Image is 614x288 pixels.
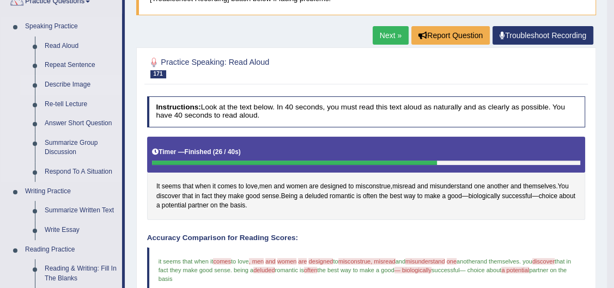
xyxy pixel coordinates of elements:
span: choice about [467,267,502,273]
span: Click to see word definition [363,192,377,201]
span: Click to see word definition [538,192,557,201]
span: that in fact they make good sense [159,258,573,273]
span: Click to see word definition [246,182,258,192]
span: and themselves [477,258,519,265]
span: Click to see word definition [156,182,160,192]
span: and [396,258,405,265]
a: Answer Short Question [40,114,122,133]
span: Click to see word definition [356,192,361,201]
span: designed [308,258,333,265]
span: Click to see word definition [320,182,346,192]
a: Troubleshoot Recording [493,26,593,45]
span: comes [213,258,231,265]
span: one [447,258,457,265]
span: Click to see word definition [430,182,472,192]
b: 26 / 40s [215,148,239,156]
a: Writing Practice [20,182,122,201]
span: Click to see word definition [392,182,415,192]
span: Click to see word definition [262,192,279,201]
span: successful [431,267,460,273]
span: to [333,258,338,265]
span: Click to see word definition [502,192,532,201]
span: romantic is [275,267,303,273]
a: Reading & Writing: Fill In The Blanks [40,259,122,288]
a: Read Aloud [40,36,122,56]
a: Summarize Group Discussion [40,133,122,162]
span: Click to see word definition [404,192,415,201]
a: Re-tell Lecture [40,95,122,114]
span: Click to see word definition [220,201,229,211]
span: Click to see word definition [348,182,354,192]
b: ( [213,148,215,156]
span: Click to see word definition [299,192,303,201]
span: Click to see word definition [259,182,272,192]
span: 171 [150,70,166,78]
span: are [298,258,307,265]
a: Repeat Sentence [40,56,122,75]
span: Click to see word definition [390,192,402,201]
b: Finished [185,148,211,156]
span: Click to see word definition [559,192,575,201]
span: women [277,258,297,265]
b: Instructions: [156,103,200,111]
span: Click to see word definition [523,182,556,192]
span: Click to see word definition [217,182,236,192]
span: being a [234,267,253,273]
span: Click to see word definition [442,192,446,201]
h5: Timer — [152,149,240,156]
a: Respond To A Situation [40,162,122,182]
button: Report Question [411,26,490,45]
h4: Look at the text below. In 40 seconds, you must read this text aloud as naturally and as clearly ... [147,96,586,127]
span: Click to see word definition [424,192,440,201]
span: Click to see word definition [228,192,244,201]
span: Click to see word definition [379,192,388,201]
a: Summarize Written Text [40,201,122,220]
span: Click to see word definition [487,182,508,192]
span: Click to see word definition [469,192,500,201]
span: Click to see word definition [474,182,485,192]
span: discover [532,258,555,265]
span: Click to see word definition [281,192,297,201]
span: Click to see word definition [447,192,461,201]
span: it seems that when it [159,258,214,265]
span: Click to see word definition [309,182,318,192]
span: Click to see word definition [195,182,210,192]
span: Click to see word definition [305,192,327,201]
span: Click to see word definition [183,182,193,192]
span: Click to see word definition [202,192,212,201]
span: misunderstand [405,258,445,265]
span: Click to see word definition [356,182,391,192]
span: Click to see word definition [557,182,568,192]
a: Next » [373,26,409,45]
a: Reading Practice [20,240,122,260]
span: deluded [253,267,275,273]
div: , , . . — — . [147,137,586,220]
span: Click to see word definition [162,201,186,211]
span: Click to see word definition [156,201,160,211]
span: — [459,267,465,273]
span: Click to see word definition [417,192,423,201]
a: Describe Image [40,75,122,95]
a: Write Essay [40,220,122,240]
span: Click to see word definition [195,192,200,201]
span: and [265,258,275,265]
span: you [522,258,532,265]
span: a potential [501,267,529,273]
h2: Practice Speaking: Read Aloud [147,56,419,78]
span: Click to see word definition [510,182,521,192]
a: Speaking Practice [20,17,122,36]
span: to love [231,258,249,265]
span: . [230,267,232,273]
span: Click to see word definition [162,182,181,192]
span: Click to see word definition [214,192,226,201]
span: Click to see word definition [182,192,193,201]
span: . [519,258,521,265]
span: Click to see word definition [188,201,209,211]
span: Click to see word definition [273,182,284,192]
h4: Accuracy Comparison for Reading Scores: [147,234,586,242]
span: Click to see word definition [417,182,428,192]
span: Click to see word definition [156,192,180,201]
b: ) [239,148,241,156]
span: Click to see word definition [287,182,307,192]
span: Click to see word definition [230,201,245,211]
